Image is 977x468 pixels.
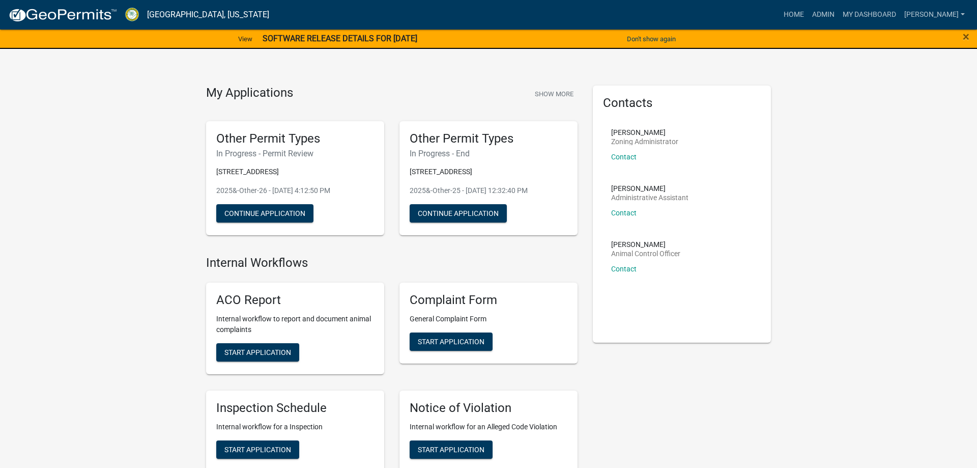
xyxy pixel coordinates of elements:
[410,422,567,432] p: Internal workflow for an Alleged Code Violation
[839,5,900,24] a: My Dashboard
[216,293,374,308] h5: ACO Report
[611,194,688,201] p: Administrative Assistant
[216,422,374,432] p: Internal workflow for a Inspection
[410,333,493,351] button: Start Application
[418,338,484,346] span: Start Application
[611,129,678,136] p: [PERSON_NAME]
[611,241,680,248] p: [PERSON_NAME]
[410,314,567,324] p: General Complaint Form
[263,34,417,43] strong: SOFTWARE RELEASE DETAILS FOR [DATE]
[410,149,567,158] h6: In Progress - End
[216,149,374,158] h6: In Progress - Permit Review
[531,86,578,102] button: Show More
[963,30,969,44] span: ×
[611,265,637,273] a: Contact
[216,131,374,146] h5: Other Permit Types
[410,293,567,308] h5: Complaint Form
[216,204,313,223] button: Continue Application
[623,31,680,47] button: Don't show again
[125,8,139,21] img: Crawford County, Georgia
[224,445,291,453] span: Start Application
[216,185,374,196] p: 2025&-Other-26 - [DATE] 4:12:50 PM
[780,5,808,24] a: Home
[206,86,293,101] h4: My Applications
[418,445,484,453] span: Start Application
[216,167,374,177] p: [STREET_ADDRESS]
[410,441,493,459] button: Start Application
[206,256,578,270] h4: Internal Workflows
[147,6,269,23] a: [GEOGRAPHIC_DATA], [US_STATE]
[808,5,839,24] a: Admin
[224,348,291,356] span: Start Application
[216,401,374,416] h5: Inspection Schedule
[216,343,299,362] button: Start Application
[234,31,256,47] a: View
[611,185,688,192] p: [PERSON_NAME]
[410,401,567,416] h5: Notice of Violation
[410,131,567,146] h5: Other Permit Types
[611,138,678,145] p: Zoning Administrator
[611,209,637,217] a: Contact
[611,153,637,161] a: Contact
[216,314,374,335] p: Internal workflow to report and document animal complaints
[611,250,680,257] p: Animal Control Officer
[410,204,507,223] button: Continue Application
[900,5,969,24] a: [PERSON_NAME]
[963,31,969,43] button: Close
[410,167,567,177] p: [STREET_ADDRESS]
[603,96,761,111] h5: Contacts
[410,185,567,196] p: 2025&-Other-25 - [DATE] 12:32:40 PM
[216,441,299,459] button: Start Application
